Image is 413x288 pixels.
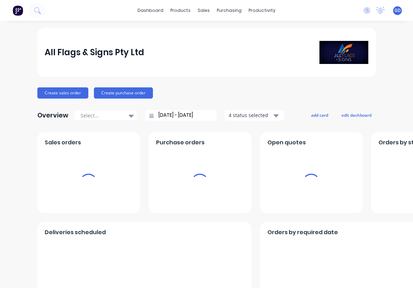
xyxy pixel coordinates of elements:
span: Sales orders [45,138,81,147]
div: products [167,5,194,16]
div: All Flags & Signs Pty Ltd [45,45,144,59]
span: Open quotes [267,138,306,147]
a: dashboard [134,5,167,16]
div: Overview [37,108,68,122]
div: purchasing [213,5,245,16]
span: Orders by required date [267,228,338,237]
div: sales [194,5,213,16]
img: All Flags & Signs Pty Ltd [319,41,368,64]
span: Purchase orders [156,138,205,147]
span: GD [394,7,401,14]
button: 4 status selected [225,110,284,121]
div: 4 status selected [229,111,273,119]
span: Deliveries scheduled [45,228,106,237]
div: productivity [245,5,279,16]
button: edit dashboard [337,110,376,120]
button: add card [307,110,333,120]
img: Factory [13,5,23,16]
button: Create purchase order [94,87,153,99]
button: Create sales order [37,87,88,99]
